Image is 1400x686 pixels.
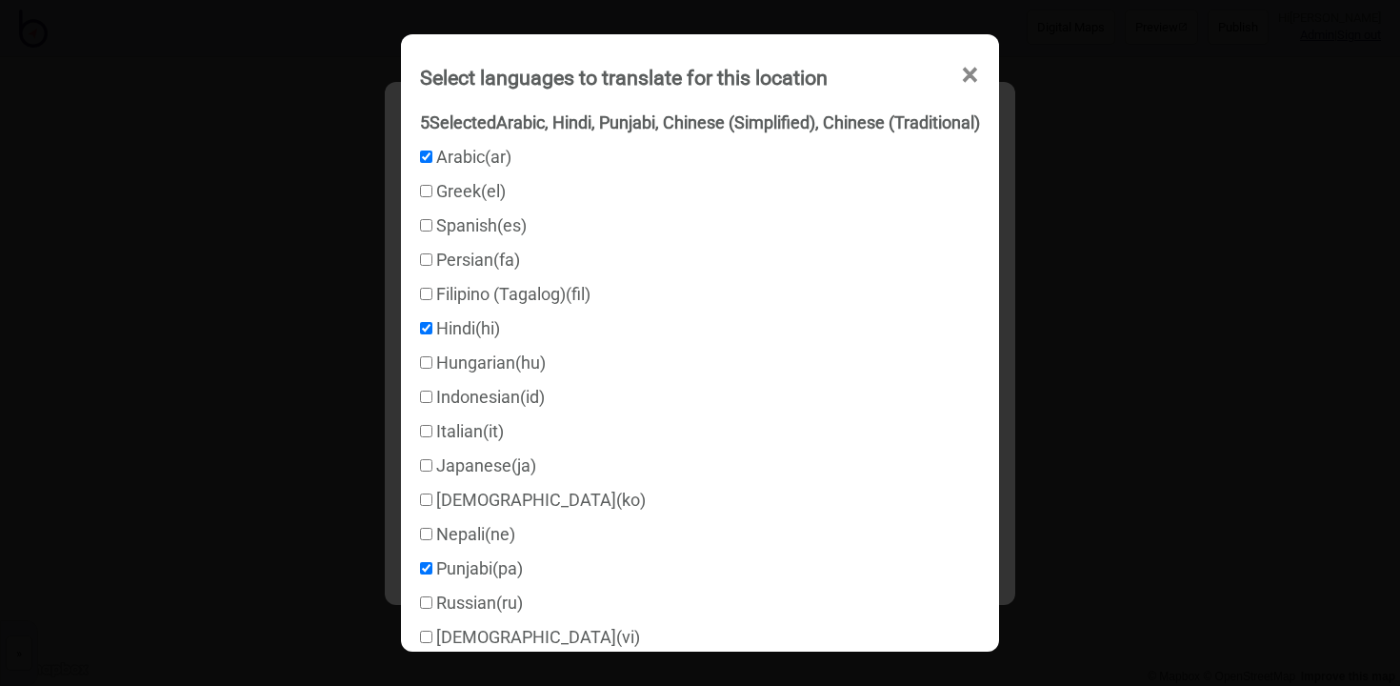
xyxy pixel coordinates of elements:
input: Indonesian(id) [420,391,432,403]
input: Arabic(ar) [420,151,432,163]
label: Greek ( el ) [420,181,506,201]
strong: 5 Selected Arabic, Hindi, Punjabi, Chinese (Simplified), Chinese (Traditional) [420,112,980,132]
input: [DEMOGRAPHIC_DATA](vi) [420,631,432,643]
div: Select languages to translate for this location [420,57,828,98]
input: Hindi(hi) [420,322,432,334]
input: Hungarian(hu) [420,356,432,369]
label: Persian ( fa ) [420,250,520,270]
input: [DEMOGRAPHIC_DATA](ko) [420,494,432,506]
input: Nepali(ne) [420,528,432,540]
input: Filipino (Tagalog)(fil) [420,288,432,300]
label: Nepali ( ne ) [420,524,515,544]
input: Japanese(ja) [420,459,432,472]
input: Italian(it) [420,425,432,437]
label: Italian ( it ) [420,421,504,441]
label: Punjabi ( pa ) [420,558,523,578]
label: [DEMOGRAPHIC_DATA] ( ko ) [420,490,646,510]
input: Punjabi(pa) [420,562,432,575]
label: Filipino (Tagalog) ( fil ) [420,284,590,304]
label: [DEMOGRAPHIC_DATA] ( vi ) [420,627,640,647]
span: × [960,44,980,107]
input: Persian(fa) [420,253,432,266]
label: Hindi ( hi ) [420,318,500,338]
label: Arabic ( ar ) [420,147,511,167]
label: Japanese ( ja ) [420,455,536,475]
input: Spanish(es) [420,219,432,232]
label: Russian ( ru ) [420,593,523,613]
input: Russian(ru) [420,596,432,609]
label: Hungarian ( hu ) [420,353,546,373]
input: Greek(el) [420,185,432,197]
label: Indonesian ( id ) [420,387,545,407]
label: Spanish ( es ) [420,215,527,235]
